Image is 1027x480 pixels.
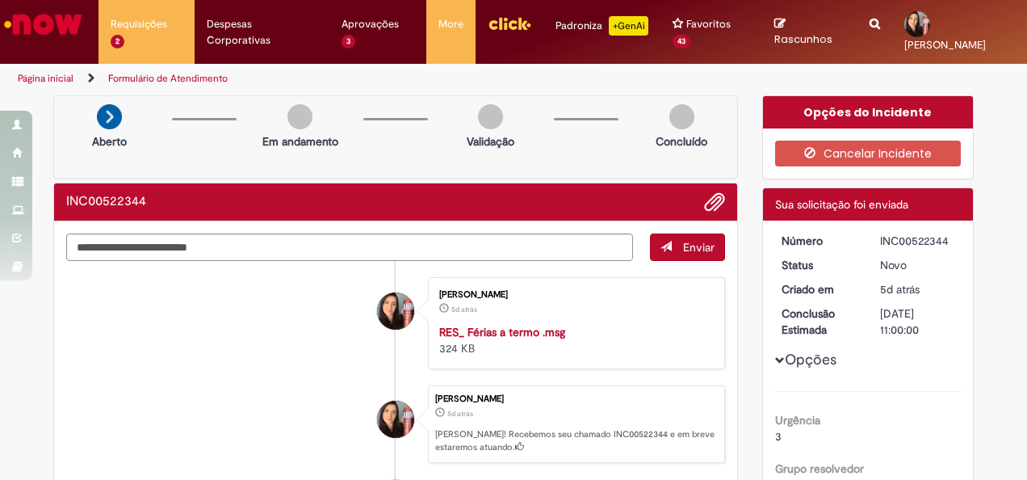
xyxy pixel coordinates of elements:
time: 28/08/2025 08:51:38 [451,305,477,314]
span: [PERSON_NAME] [904,38,986,52]
span: Requisições [111,16,167,32]
span: Aprovações [342,16,399,32]
span: 43 [673,35,690,48]
time: 28/08/2025 08:52:19 [880,282,920,297]
dt: Status [769,257,869,273]
div: Padroniza [555,16,648,36]
span: 3 [342,35,355,48]
h2: INC00522344 Histórico de tíquete [66,195,146,209]
span: Rascunhos [774,32,832,47]
div: Opções do Incidente [763,96,974,128]
span: Sua solicitação foi enviada [775,197,908,212]
span: More [438,16,463,32]
div: INC00522344 [880,233,955,249]
p: Validação [467,133,514,149]
p: Aberto [92,133,127,149]
div: [PERSON_NAME] [435,394,716,404]
a: Página inicial [18,72,73,85]
img: img-circle-grey.png [669,104,694,129]
div: Eloise Roberta Padovan Conejo [377,293,414,330]
div: 28/08/2025 08:52:19 [880,281,955,297]
div: Eloise Roberta Padovan Conejo [377,401,414,438]
div: [DATE] 11:00:00 [880,305,955,338]
div: Novo [880,257,955,273]
img: img-circle-grey.png [287,104,312,129]
span: 2 [111,35,124,48]
p: Em andamento [262,133,338,149]
dt: Número [769,233,869,249]
div: [PERSON_NAME] [439,290,708,300]
a: Formulário de Atendimento [108,72,228,85]
dt: Criado em [769,281,869,297]
button: Adicionar anexos [704,192,725,213]
button: Enviar [650,234,725,261]
img: arrow-next.png [97,104,122,129]
a: RES_ Férias a termo .msg [439,325,565,339]
span: Favoritos [686,16,731,32]
time: 28/08/2025 08:52:19 [447,409,473,419]
span: 5d atrás [447,409,473,419]
span: 5d atrás [880,282,920,297]
p: [PERSON_NAME]! Recebemos seu chamado INC00522344 e em breve estaremos atuando. [435,428,716,453]
a: Rascunhos [774,17,845,47]
p: +GenAi [609,16,648,36]
p: Concluído [656,133,707,149]
button: Cancelar Incidente [775,141,962,166]
ul: Trilhas de página [12,64,673,94]
div: 324 KB [439,324,708,356]
dt: Conclusão Estimada [769,305,869,338]
img: ServiceNow [2,8,85,40]
span: Despesas Corporativas [207,16,317,48]
b: Grupo resolvedor [775,461,864,476]
li: Eloise Roberta Padovan Conejo [66,385,725,463]
img: click_logo_yellow_360x200.png [488,11,531,36]
img: img-circle-grey.png [478,104,503,129]
span: 5d atrás [451,305,477,314]
textarea: Digite sua mensagem aqui... [66,234,633,260]
span: 3 [775,429,782,444]
span: Enviar [683,240,715,255]
b: Urgência [775,413,820,427]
